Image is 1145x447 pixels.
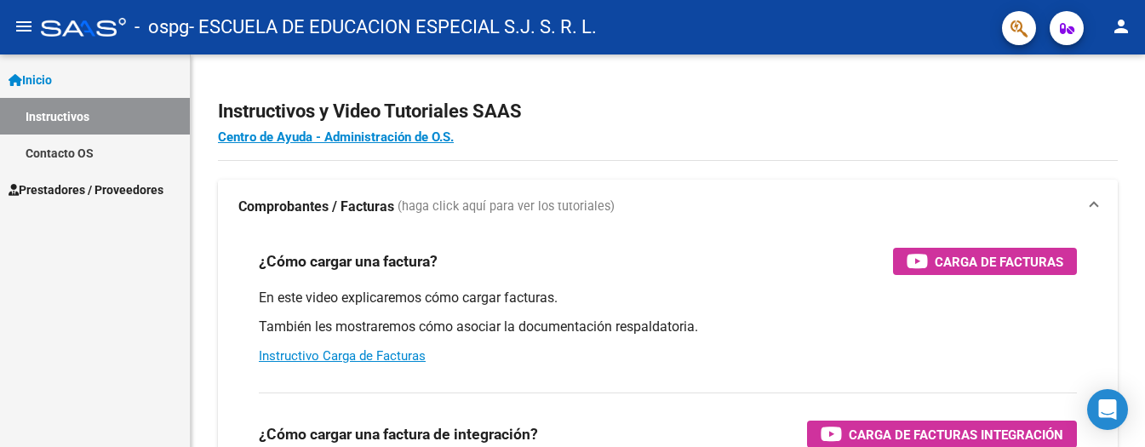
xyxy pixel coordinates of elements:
h2: Instructivos y Video Tutoriales SAAS [218,95,1118,128]
h3: ¿Cómo cargar una factura de integración? [259,422,538,446]
a: Instructivo Carga de Facturas [259,348,426,364]
button: Carga de Facturas [893,248,1077,275]
span: (haga click aquí para ver los tutoriales) [398,198,615,216]
a: Centro de Ayuda - Administración de O.S. [218,129,454,145]
mat-icon: menu [14,16,34,37]
span: Inicio [9,71,52,89]
mat-icon: person [1111,16,1131,37]
strong: Comprobantes / Facturas [238,198,394,216]
span: - ospg [135,9,189,46]
span: Carga de Facturas [935,251,1063,272]
div: Open Intercom Messenger [1087,389,1128,430]
h3: ¿Cómo cargar una factura? [259,249,438,273]
p: En este video explicaremos cómo cargar facturas. [259,289,1077,307]
span: Prestadores / Proveedores [9,181,163,199]
span: Carga de Facturas Integración [849,424,1063,445]
span: - ESCUELA DE EDUCACION ESPECIAL S.J. S. R. L. [189,9,597,46]
mat-expansion-panel-header: Comprobantes / Facturas (haga click aquí para ver los tutoriales) [218,180,1118,234]
p: También les mostraremos cómo asociar la documentación respaldatoria. [259,318,1077,336]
